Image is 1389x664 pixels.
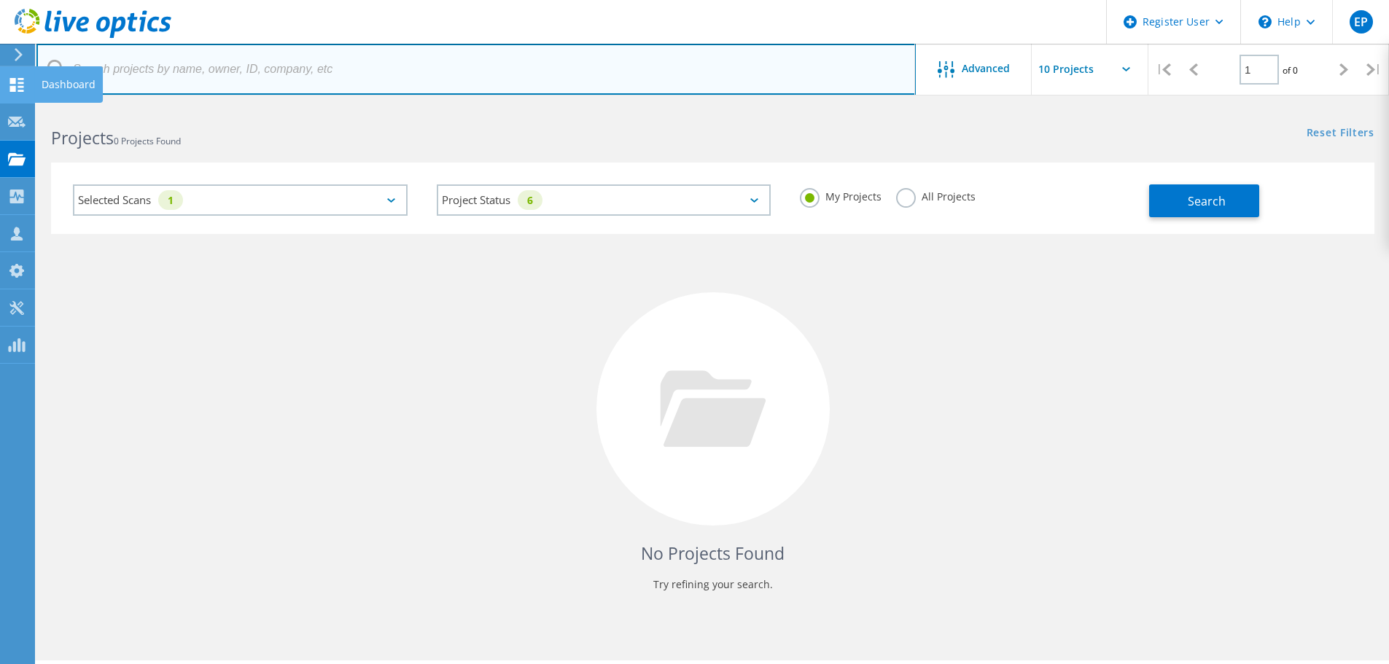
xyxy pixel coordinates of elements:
p: Try refining your search. [66,573,1360,596]
div: | [1148,44,1178,95]
div: 6 [518,190,542,210]
span: EP [1354,16,1368,28]
input: Search projects by name, owner, ID, company, etc [36,44,916,95]
span: Advanced [962,63,1010,74]
label: My Projects [800,188,882,202]
label: All Projects [896,188,976,202]
span: Search [1188,193,1226,209]
div: Dashboard [42,79,96,90]
svg: \n [1258,15,1272,28]
a: Live Optics Dashboard [15,31,171,41]
span: 0 Projects Found [114,135,181,147]
div: | [1359,44,1389,95]
span: of 0 [1283,64,1298,77]
a: Reset Filters [1307,128,1374,140]
div: Selected Scans [73,184,408,216]
button: Search [1149,184,1259,217]
h4: No Projects Found [66,542,1360,566]
div: Project Status [437,184,771,216]
div: 1 [158,190,183,210]
b: Projects [51,126,114,149]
